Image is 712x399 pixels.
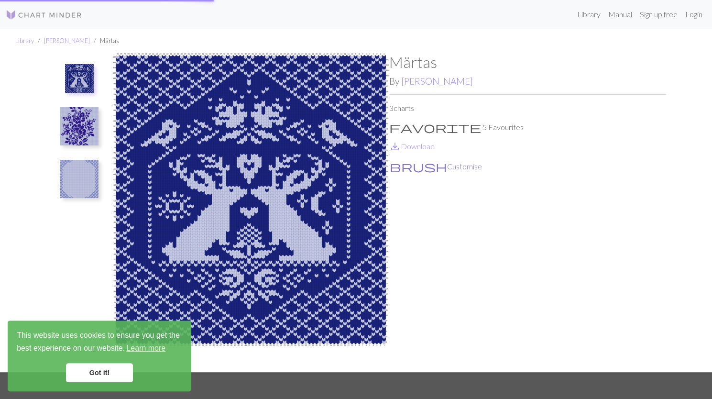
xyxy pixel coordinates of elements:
[389,140,401,153] span: save_alt
[125,341,167,355] a: learn more about cookies
[65,64,94,93] img: Märtas
[66,363,133,382] a: dismiss cookie message
[8,321,191,391] div: cookieconsent
[389,160,482,173] button: CustomiseCustomise
[389,102,666,114] p: 3 charts
[390,161,447,172] i: Customise
[401,76,473,87] a: [PERSON_NAME]
[389,141,401,152] i: Download
[389,53,666,71] h1: Märtas
[60,160,99,198] img: Märtas bakstycke
[6,9,82,21] img: Logo
[389,121,481,134] span: favorite
[389,122,666,133] p: 5 Favourites
[389,142,435,151] a: DownloadDownload
[573,5,604,24] a: Library
[681,5,706,24] a: Login
[60,107,99,145] img: Märtas 2
[90,36,119,45] li: Märtas
[17,330,182,355] span: This website uses cookies to ensure you get the best experience on our website.
[389,76,666,87] h2: By
[636,5,681,24] a: Sign up free
[112,53,389,372] img: Märtas
[390,160,447,173] span: brush
[389,122,481,133] i: Favourite
[44,37,90,44] a: [PERSON_NAME]
[604,5,636,24] a: Manual
[15,37,34,44] a: Library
